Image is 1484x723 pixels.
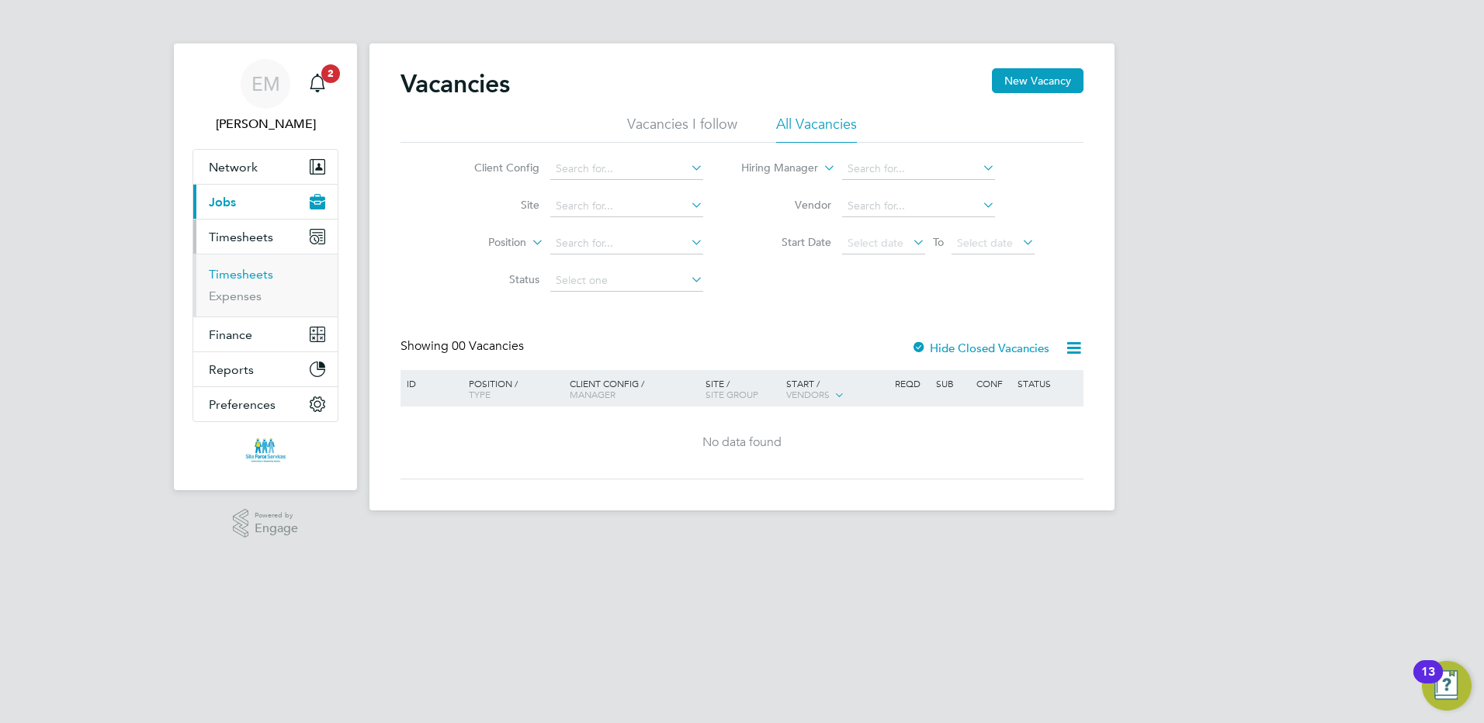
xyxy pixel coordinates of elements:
[251,74,280,94] span: EM
[776,115,857,143] li: All Vacancies
[209,289,262,303] a: Expenses
[450,272,539,286] label: Status
[550,195,703,217] input: Search for...
[848,236,903,250] span: Select date
[244,438,287,462] img: siteforceservices-logo-retina.png
[403,434,1081,451] div: No data found
[729,161,818,176] label: Hiring Manager
[193,220,338,254] button: Timesheets
[842,195,995,217] input: Search for...
[193,352,338,386] button: Reports
[450,161,539,175] label: Client Config
[957,236,1013,250] span: Select date
[192,115,338,133] span: Eliza McCallum
[550,270,703,292] input: Select one
[1422,661,1472,711] button: Open Resource Center, 13 new notifications
[400,68,510,99] h2: Vacancies
[566,370,702,407] div: Client Config /
[932,370,973,396] div: Sub
[302,59,333,109] a: 2
[570,388,615,400] span: Manager
[928,232,948,252] span: To
[627,115,737,143] li: Vacancies I follow
[782,370,891,409] div: Start /
[973,370,1013,396] div: Conf
[233,509,299,538] a: Powered byEngage
[450,198,539,212] label: Site
[255,522,298,535] span: Engage
[742,198,831,212] label: Vendor
[403,370,457,396] div: ID
[192,438,338,462] a: Go to home page
[706,388,758,400] span: Site Group
[550,158,703,180] input: Search for...
[742,235,831,249] label: Start Date
[891,370,931,396] div: Reqd
[209,362,254,377] span: Reports
[192,59,338,133] a: EM[PERSON_NAME]
[255,509,298,522] span: Powered by
[193,317,338,351] button: Finance
[193,185,338,219] button: Jobs
[702,370,783,407] div: Site /
[911,341,1049,355] label: Hide Closed Vacancies
[209,230,273,244] span: Timesheets
[209,327,252,342] span: Finance
[193,387,338,421] button: Preferences
[842,158,995,180] input: Search for...
[469,388,491,400] span: Type
[457,370,566,407] div: Position /
[437,235,526,251] label: Position
[209,195,236,209] span: Jobs
[452,338,524,354] span: 00 Vacancies
[321,64,340,83] span: 2
[209,397,276,412] span: Preferences
[1421,672,1435,692] div: 13
[1014,370,1081,396] div: Status
[209,160,258,175] span: Network
[992,68,1084,93] button: New Vacancy
[786,388,830,400] span: Vendors
[209,267,273,282] a: Timesheets
[174,43,357,490] nav: Main navigation
[193,150,338,184] button: Network
[193,254,338,317] div: Timesheets
[400,338,527,355] div: Showing
[550,233,703,254] input: Search for...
